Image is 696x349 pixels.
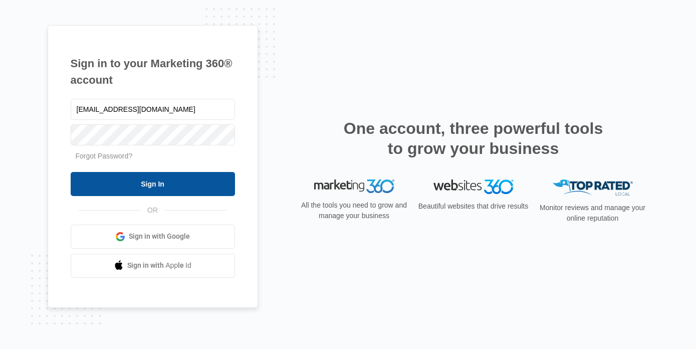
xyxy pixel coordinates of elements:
[298,200,410,221] p: All the tools you need to grow and manage your business
[417,201,530,212] p: Beautiful websites that drive results
[71,172,235,196] input: Sign In
[433,180,514,194] img: Websites 360
[537,203,649,224] p: Monitor reviews and manage your online reputation
[553,180,633,196] img: Top Rated Local
[127,260,191,271] span: Sign in with Apple Id
[341,118,606,158] h2: One account, three powerful tools to grow your business
[314,180,394,194] img: Marketing 360
[140,205,165,216] span: OR
[71,99,235,120] input: Email
[71,225,235,249] a: Sign in with Google
[71,254,235,278] a: Sign in with Apple Id
[129,231,190,242] span: Sign in with Google
[76,152,133,160] a: Forgot Password?
[71,55,235,88] h1: Sign in to your Marketing 360® account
